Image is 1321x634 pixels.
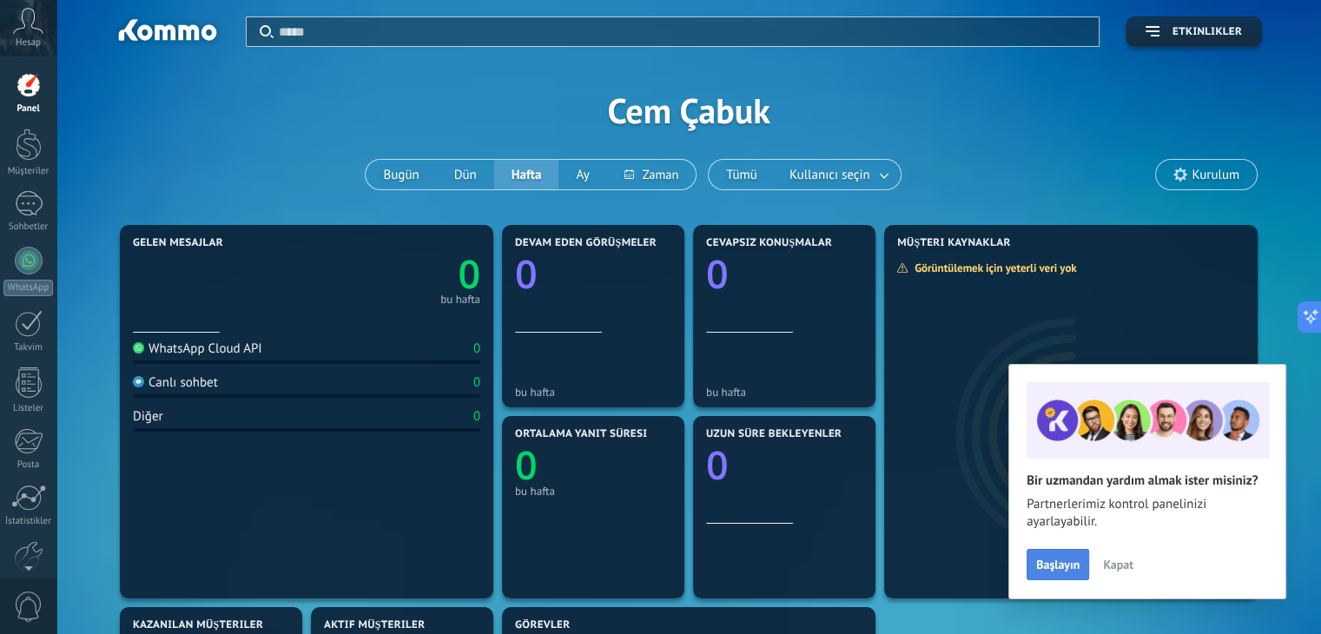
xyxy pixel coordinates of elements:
[775,160,901,189] button: Kullanıcı seçin
[307,248,480,300] a: 0
[607,160,697,189] button: Zaman
[3,459,54,471] div: Posta
[1095,551,1141,578] button: Kapat
[133,408,163,425] div: Diğer
[515,248,538,300] text: 0
[473,340,480,357] div: 0
[133,342,144,353] img: WhatsApp Cloud API
[3,342,54,353] div: Takvim
[515,439,538,492] text: 0
[706,237,832,249] span: Cevapsız konuşmalar
[558,160,606,189] button: Ay
[786,163,874,187] span: Kullanıcı seçin
[473,408,480,425] div: 0
[896,261,1089,275] div: Görüntülemek için yeterli veri yok
[133,237,223,249] span: Gelen mesajlar
[494,160,559,189] button: Hafta
[515,428,647,440] span: Ortalama yanıt süresi
[133,376,144,387] img: Canlı sohbet
[1027,496,1268,531] span: Partnerlerimiz kontrol panelinizi ayarlayabilir.
[706,439,729,492] text: 0
[515,485,671,498] div: bu hafta
[458,248,480,300] text: 0
[1027,472,1268,489] h2: Bir uzmandan yardım almak ister misiniz?
[440,295,480,304] div: bu hafta
[897,237,1011,249] span: Müşteri Kaynaklar
[324,619,425,631] span: Aktif müşteriler
[515,619,570,631] span: Görevler
[133,619,263,631] span: Kazanılan müşteriler
[133,374,218,391] div: Canlı sohbet
[706,248,729,300] text: 0
[3,221,54,233] div: Sohbetler
[3,516,54,527] div: İstatistikler
[706,428,842,440] span: Uzun süre bekleyenler
[3,403,54,414] div: Listeler
[437,160,494,189] button: Dün
[1103,558,1133,571] span: Kapat
[1172,26,1242,38] span: Etkinlikler
[133,340,262,357] div: WhatsApp Cloud API
[1126,17,1262,47] button: Etkinlikler
[1192,168,1239,182] span: Kurulum
[706,386,862,399] div: bu hafta
[3,103,54,115] div: Panel
[1036,558,1080,571] span: Başlayın
[3,166,54,177] div: Müşteriler
[515,386,671,399] div: bu hafta
[515,237,657,249] span: Devam eden görüşmeler
[473,374,480,391] div: 0
[16,37,41,49] span: Hesap
[366,160,436,189] button: Bugün
[1027,549,1089,580] button: Başlayın
[709,160,775,189] button: Tümü
[3,280,53,296] div: WhatsApp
